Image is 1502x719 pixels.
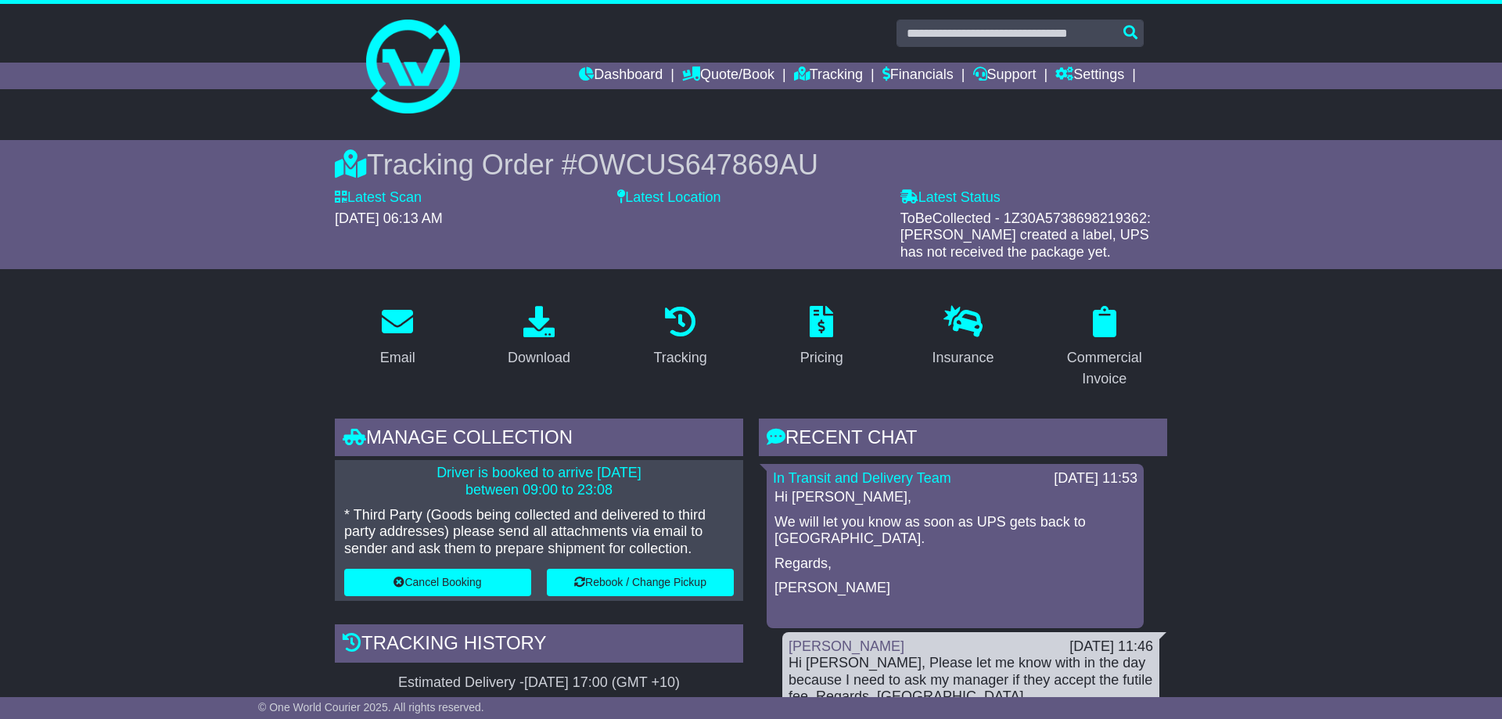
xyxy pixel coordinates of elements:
[794,63,863,89] a: Tracking
[773,470,951,486] a: In Transit and Delivery Team
[774,489,1136,506] p: Hi [PERSON_NAME],
[344,507,734,558] p: * Third Party (Goods being collected and delivered to third party addresses) please send all atta...
[344,465,734,498] p: Driver is booked to arrive [DATE] between 09:00 to 23:08
[344,569,531,596] button: Cancel Booking
[1051,347,1157,390] div: Commercial Invoice
[774,514,1136,548] p: We will let you know as soon as UPS gets back to [GEOGRAPHIC_DATA].
[335,148,1167,182] div: Tracking Order #
[1054,470,1137,487] div: [DATE] 11:53
[790,300,853,374] a: Pricing
[577,149,818,181] span: OWCUS647869AU
[932,347,994,368] div: Insurance
[547,569,734,596] button: Rebook / Change Pickup
[789,638,904,654] a: [PERSON_NAME]
[524,674,680,692] div: [DATE] 17:00 (GMT +10)
[800,347,843,368] div: Pricing
[973,63,1037,89] a: Support
[922,300,1004,374] a: Insurance
[774,555,1136,573] p: Regards,
[335,419,743,461] div: Manage collection
[335,674,743,692] div: Estimated Delivery -
[498,300,580,374] a: Download
[1069,638,1153,656] div: [DATE] 11:46
[579,63,663,89] a: Dashboard
[774,580,1136,597] p: [PERSON_NAME]
[682,63,774,89] a: Quote/Book
[508,347,570,368] div: Download
[617,189,720,207] label: Latest Location
[900,189,1001,207] label: Latest Status
[1041,300,1167,395] a: Commercial Invoice
[380,347,415,368] div: Email
[370,300,426,374] a: Email
[654,347,707,368] div: Tracking
[644,300,717,374] a: Tracking
[789,655,1153,706] div: Hi [PERSON_NAME], Please let me know with in the day because I need to ask my manager if they acc...
[335,210,443,226] span: [DATE] 06:13 AM
[258,701,484,714] span: © One World Courier 2025. All rights reserved.
[900,210,1151,260] span: ToBeCollected - 1Z30A5738698219362: [PERSON_NAME] created a label, UPS has not received the packa...
[759,419,1167,461] div: RECENT CHAT
[882,63,954,89] a: Financials
[1055,63,1124,89] a: Settings
[335,624,743,667] div: Tracking history
[335,189,422,207] label: Latest Scan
